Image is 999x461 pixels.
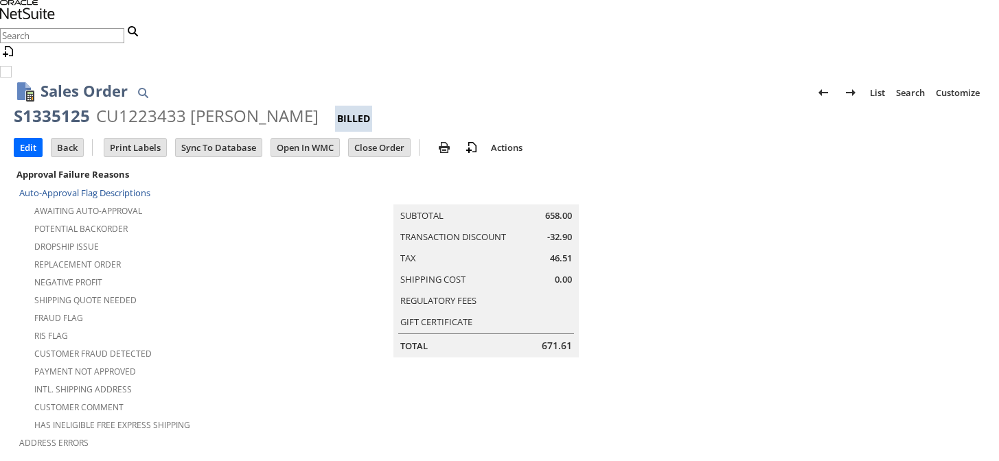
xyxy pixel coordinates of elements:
a: Intl. Shipping Address [34,383,132,395]
input: Close Order [349,139,410,156]
img: Previous [815,84,831,101]
input: Print Labels [104,139,166,156]
a: Actions [485,141,528,154]
a: Awaiting Auto-Approval [34,205,142,217]
a: Auto-Approval Flag Descriptions [19,187,150,199]
a: RIS flag [34,330,68,342]
input: Edit [14,139,42,156]
span: 658.00 [545,209,572,222]
a: Customer Comment [34,401,124,413]
a: Customize [930,82,985,104]
a: Total [400,340,428,352]
span: 671.61 [542,339,572,353]
a: Search [891,82,930,104]
a: Gift Certificate [400,316,472,328]
a: Negative Profit [34,276,102,288]
div: S1335125 [14,105,90,127]
a: Shipping Cost [400,273,466,285]
h1: Sales Order [41,80,128,102]
img: print.svg [436,139,452,156]
a: Fraud Flag [34,312,83,324]
a: Customer Fraud Detected [34,348,152,359]
a: Tax [400,252,416,264]
a: Potential Backorder [34,223,128,235]
svg: Search [124,23,141,39]
a: Replacement Order [34,259,121,270]
img: Quick Find [135,84,151,101]
caption: Summary [393,182,579,204]
input: Open In WMC [271,139,339,156]
div: CU1223433 [PERSON_NAME] [96,105,319,127]
span: 46.51 [550,252,572,265]
input: Back [51,139,83,156]
a: Regulatory Fees [400,294,476,307]
a: Transaction Discount [400,230,506,243]
a: Dropship Issue [34,241,99,252]
span: -32.90 [547,230,572,244]
a: Address Errors [19,437,89,449]
a: Payment not approved [34,366,136,377]
input: Sync To Database [176,139,262,156]
a: List [864,82,891,104]
img: add-record.svg [463,139,480,156]
a: Subtotal [400,209,444,222]
a: Shipping Quote Needed [34,294,137,306]
a: Has Ineligible Free Express Shipping [34,419,190,431]
span: 0.00 [555,273,572,286]
img: Next [842,84,859,101]
div: Billed [335,106,372,132]
div: Approval Failure Reasons [14,165,314,183]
